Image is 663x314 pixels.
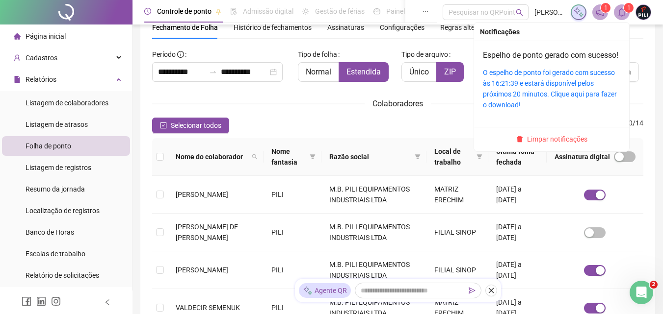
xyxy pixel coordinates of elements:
sup: 1 [624,3,634,13]
td: PILI [264,251,322,289]
span: Relatório de solicitações [26,271,99,279]
span: Painel do DP [386,7,424,15]
span: user-add [14,54,21,61]
span: Histórico de fechamentos [234,24,312,31]
span: filter [475,144,484,169]
span: clock-circle [144,8,151,15]
td: PILI [264,214,322,251]
span: search [252,154,258,160]
span: [PERSON_NAME] [176,266,228,274]
span: Resumo da jornada [26,185,85,193]
td: MATRIZ ERECHIM [426,176,488,214]
span: Normal [306,67,331,76]
span: filter [477,154,482,160]
span: Folha de ponto [26,142,71,150]
span: Cadastros [26,54,57,62]
span: Listagem de registros [26,164,91,171]
td: PILI [264,176,322,214]
th: Última folha fechada [488,138,547,176]
span: search [516,9,523,16]
span: Tipo de folha [298,49,337,60]
span: Selecionar todos [171,120,221,131]
span: filter [415,154,421,160]
img: sparkle-icon.fc2bf0ac1784a2077858766a79e2daf3.svg [573,7,584,18]
span: Configurações [380,24,424,31]
a: Espelho de ponto gerado com sucesso! [483,50,618,60]
span: [PERSON_NAME] [534,7,565,18]
span: sun [302,8,309,15]
iframe: Intercom live chat [630,281,653,304]
span: Listagem de colaboradores [26,99,108,107]
span: info-circle [177,51,184,58]
td: M.B. PILI EQUIPAMENTOS INDUSTRIAIS LTDA [321,251,426,289]
span: Admissão digital [243,7,293,15]
span: 1 [604,4,608,11]
span: ZIP [444,67,456,76]
span: VALDECIR SEMENUK [176,304,240,312]
div: Notificações [480,26,623,37]
span: 1 [627,4,631,11]
span: Banco de Horas [26,228,74,236]
span: Página inicial [26,32,66,40]
span: Local de trabalho [434,146,473,168]
sup: 1 [601,3,610,13]
span: Nome do colaborador [176,151,248,162]
span: Localização de registros [26,207,100,215]
span: search [250,149,260,164]
span: facebook [22,296,31,306]
span: [PERSON_NAME] [176,191,228,198]
span: [PERSON_NAME] DE [PERSON_NAME] [176,223,238,242]
td: [DATE] a [DATE] [488,251,547,289]
span: close [488,287,495,294]
img: 57922 [636,5,651,20]
span: Relatórios [26,75,56,83]
span: bell [617,8,626,17]
span: home [14,33,21,40]
td: FILIAL SINOP [426,214,488,251]
span: Tipo de arquivo [401,49,448,60]
span: linkedin [36,296,46,306]
a: O espelho de ponto foi gerado com sucesso às 16:21:39 e estará disponível pelos próximos 20 minut... [483,69,617,109]
span: filter [308,144,318,169]
td: M.B. PILI EQUIPAMENTOS INDUSTRIAIS LTDA [321,176,426,214]
span: ellipsis [422,8,429,15]
span: Razão social [329,151,410,162]
span: Listagem de atrasos [26,121,88,128]
td: FILIAL SINOP [426,251,488,289]
span: to [209,68,217,76]
span: Controle de ponto [157,7,212,15]
span: filter [413,149,423,164]
span: check-square [160,122,167,129]
td: [DATE] a [DATE] [488,214,547,251]
span: delete [516,136,523,143]
span: Assinaturas [327,24,364,31]
span: dashboard [373,8,380,15]
span: Colaboradores [372,99,423,108]
span: Estendida [346,67,381,76]
button: Selecionar todos [152,118,229,133]
span: filter [310,154,316,160]
span: Regras alteradas [440,24,492,31]
span: send [469,287,476,294]
span: Fechamento de Folha [152,24,218,31]
span: 2 [650,281,658,289]
span: Gestão de férias [315,7,365,15]
span: Assinatura digital [555,151,610,162]
span: file [14,76,21,83]
button: Limpar notificações [512,133,591,145]
span: Nome fantasia [271,146,306,168]
span: left [104,299,111,306]
span: Limpar notificações [527,134,587,145]
span: Período [152,50,176,58]
span: swap-right [209,68,217,76]
span: file-done [230,8,237,15]
span: notification [596,8,605,17]
span: pushpin [215,9,221,15]
span: Único [409,67,429,76]
div: Agente QR [299,283,351,298]
td: M.B. PILI EQUIPAMENTOS INDUSTRIAIS LTDA [321,214,426,251]
span: instagram [51,296,61,306]
td: [DATE] a [DATE] [488,176,547,214]
img: sparkle-icon.fc2bf0ac1784a2077858766a79e2daf3.svg [303,286,313,296]
span: Escalas de trabalho [26,250,85,258]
